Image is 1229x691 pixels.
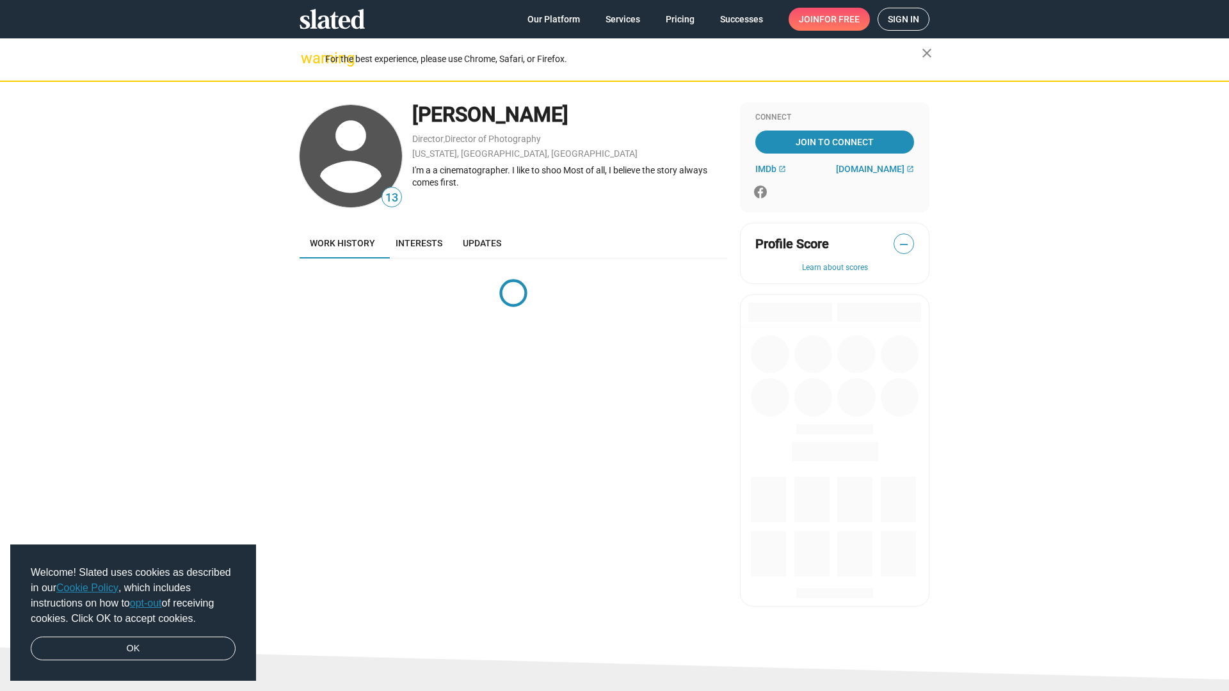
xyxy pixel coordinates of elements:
a: Cookie Policy [56,582,118,593]
a: Updates [453,228,511,258]
mat-icon: close [919,45,935,61]
div: [PERSON_NAME] [412,101,727,129]
a: Director of Photography [445,134,541,144]
span: Welcome! Slated uses cookies as described in our , which includes instructions on how to of recei... [31,565,236,626]
a: Sign in [878,8,929,31]
a: Pricing [655,8,705,31]
div: Connect [755,113,914,123]
span: Work history [310,238,375,248]
a: Work history [300,228,385,258]
span: Services [606,8,640,31]
a: Successes [710,8,773,31]
span: Updates [463,238,501,248]
button: Learn about scores [755,263,914,273]
span: , [444,136,445,143]
a: dismiss cookie message [31,637,236,661]
mat-icon: warning [301,51,316,66]
span: Interests [396,238,442,248]
span: Our Platform [527,8,580,31]
span: IMDb [755,164,776,174]
a: IMDb [755,164,786,174]
a: Interests [385,228,453,258]
a: Services [595,8,650,31]
div: cookieconsent [10,544,256,681]
a: [DOMAIN_NAME] [836,164,914,174]
a: Joinfor free [789,8,870,31]
span: Successes [720,8,763,31]
span: for free [819,8,860,31]
mat-icon: open_in_new [906,165,914,173]
span: Pricing [666,8,695,31]
a: Join To Connect [755,131,914,154]
span: Profile Score [755,235,829,253]
div: I'm a a cinematographer. I like to shoo Most of all, I believe the story always comes first. [412,164,727,188]
span: Join To Connect [758,131,912,154]
span: 13 [382,189,401,207]
span: [DOMAIN_NAME] [836,164,904,174]
a: Our Platform [517,8,590,31]
a: Director [412,134,444,144]
a: [US_STATE], [GEOGRAPHIC_DATA], [GEOGRAPHIC_DATA] [412,148,638,159]
div: For the best experience, please use Chrome, Safari, or Firefox. [325,51,922,68]
span: Sign in [888,8,919,30]
mat-icon: open_in_new [778,165,786,173]
a: opt-out [130,598,162,608]
span: — [894,236,913,253]
span: Join [799,8,860,31]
